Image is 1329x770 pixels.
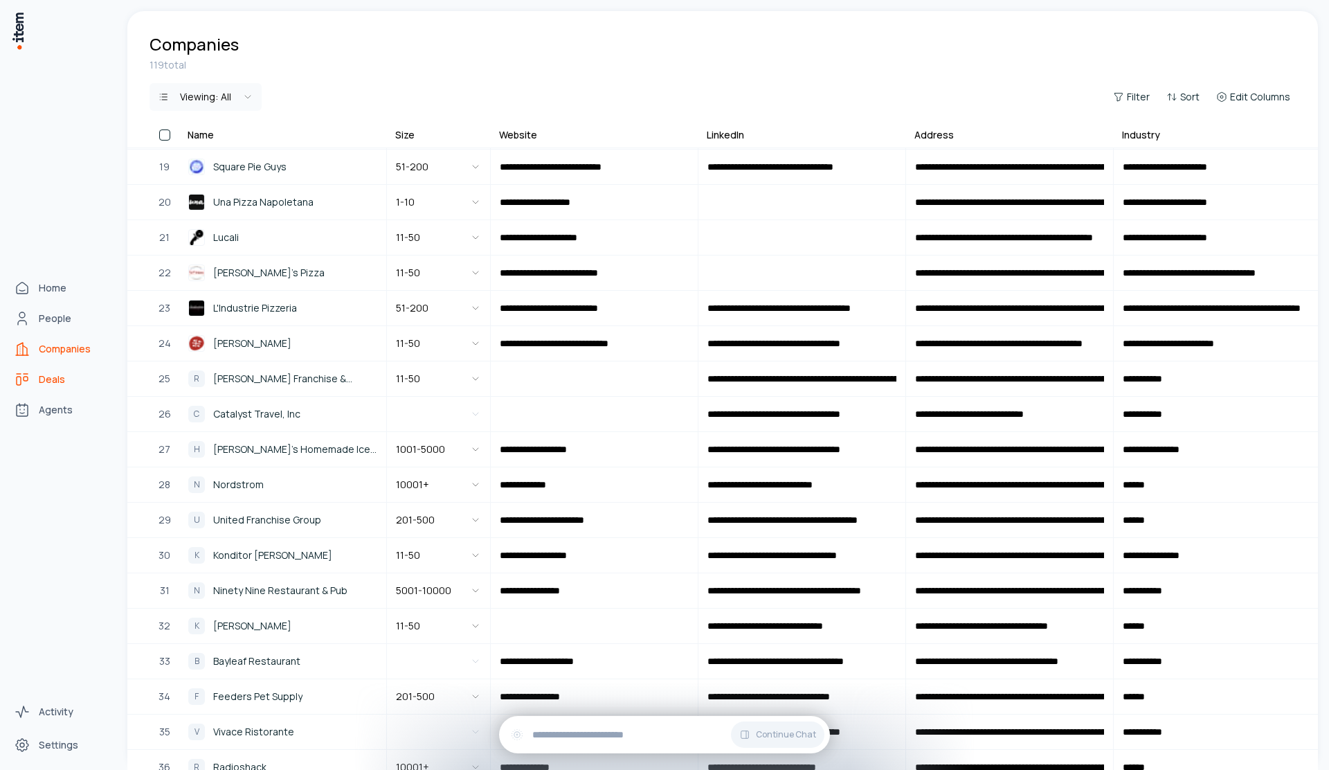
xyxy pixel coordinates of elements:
span: 24 [159,336,171,351]
img: Don Antonio [188,335,205,352]
span: 22 [159,265,171,280]
span: [PERSON_NAME]'s Pizza [213,265,325,280]
a: VVivace Ristorante [180,715,386,749]
a: FFeeders Pet Supply [180,680,386,713]
span: Continue Chat [756,729,816,740]
a: BBayleaf Restaurant [180,645,386,678]
img: Item Brain Logo [11,11,25,51]
img: Square Pie Guys [188,159,205,175]
div: Industry [1122,128,1160,142]
a: Una Pizza NapoletanaUna Pizza Napoletana [180,186,386,219]
span: 23 [159,301,170,316]
span: Home [39,281,66,295]
span: 31 [160,583,170,598]
span: Sort [1180,90,1200,104]
h1: Companies [150,33,239,55]
img: Una Pizza Napoletana [188,194,205,211]
div: Address [914,128,954,142]
span: United Franchise Group [213,512,321,528]
a: NNinety Nine Restaurant & Pub [180,574,386,607]
span: 32 [159,618,170,634]
span: Ninety Nine Restaurant & Pub [213,583,347,598]
span: People [39,312,71,325]
a: Square Pie GuysSquare Pie Guys [180,150,386,183]
div: Name [188,128,214,142]
div: F [188,688,205,705]
div: N [188,582,205,599]
span: 20 [159,195,171,210]
button: Continue Chat [731,722,824,748]
span: Feeders Pet Supply [213,689,302,704]
span: 30 [159,548,170,563]
a: Joe's Pizza[PERSON_NAME]'s Pizza [180,256,386,289]
span: Konditor [PERSON_NAME] [213,548,332,563]
span: Catalyst Travel, Inc [213,406,300,422]
a: Settings [8,731,114,759]
span: 34 [159,689,170,704]
span: 21 [159,230,170,245]
a: LucaliLucali [180,221,386,254]
div: H [188,441,205,458]
span: [PERSON_NAME] [213,618,291,634]
a: L'Industrie PizzeriaL'Industrie Pizzeria [180,292,386,325]
div: Viewing: [180,90,231,104]
span: 26 [159,406,171,422]
div: K [188,618,205,634]
div: V [188,724,205,740]
a: K[PERSON_NAME] [180,609,386,643]
a: R[PERSON_NAME] Franchise & Development, Llc. [180,362,386,395]
span: Vivace Ristorante [213,724,294,740]
div: N [188,476,205,493]
span: 27 [159,442,170,457]
span: 35 [159,724,170,740]
span: [PERSON_NAME]'s Homemade Ice Cream [213,442,377,457]
a: Deals [8,366,114,393]
span: Companies [39,342,91,356]
a: KKonditor [PERSON_NAME] [180,539,386,572]
button: Sort [1161,87,1205,107]
span: Nordstrom [213,477,264,492]
span: Una Pizza Napoletana [213,195,314,210]
span: Agents [39,403,73,417]
a: Don Antonio[PERSON_NAME] [180,327,386,360]
span: Lucali [213,230,239,245]
a: NNordstrom [180,468,386,501]
span: 33 [159,654,170,669]
div: B [188,653,205,670]
div: C [188,406,205,422]
a: H[PERSON_NAME]'s Homemade Ice Cream [180,433,386,466]
div: R [188,370,205,387]
div: Continue Chat [499,716,830,753]
a: UUnited Franchise Group [180,503,386,537]
span: 28 [159,477,170,492]
a: CCatalyst Travel, Inc [180,397,386,431]
img: Lucali [188,229,205,246]
div: Size [395,128,415,142]
button: Edit Columns [1211,87,1296,107]
img: Joe's Pizza [188,265,205,281]
div: 119 total [150,58,1296,72]
span: 29 [159,512,171,528]
span: [PERSON_NAME] [213,336,291,351]
a: Activity [8,698,114,726]
div: Website [499,128,537,142]
a: Home [8,274,114,302]
a: People [8,305,114,332]
span: [PERSON_NAME] Franchise & Development, Llc. [213,371,377,386]
span: Edit Columns [1230,90,1290,104]
span: 19 [159,159,170,174]
span: Filter [1127,90,1150,104]
img: L'Industrie Pizzeria [188,300,205,316]
a: Agents [8,396,114,424]
span: L'Industrie Pizzeria [213,301,297,316]
span: Bayleaf Restaurant [213,654,300,669]
div: U [188,512,205,528]
a: Companies [8,335,114,363]
button: Filter [1107,87,1155,107]
span: Settings [39,738,78,752]
div: LinkedIn [707,128,744,142]
span: Deals [39,373,65,386]
span: 25 [159,371,170,386]
div: K [188,547,205,564]
span: Activity [39,705,73,719]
